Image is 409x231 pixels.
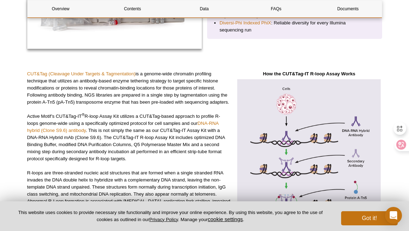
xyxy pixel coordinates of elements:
a: Contents [99,0,166,17]
button: cookie settings [208,216,243,222]
div: Open Intercom Messenger [385,207,402,224]
a: Overview [28,0,94,17]
li: : Reliable diversity for every Illumina sequencing run [220,19,370,34]
p: Active Motif’s CUT&Tag-IT R-loop Assay Kit utilizes a CUT&Tag-based approach to profile R-loops g... [27,113,231,162]
p: is a genome-wide chromatin profiling technique that utilizes an antibody-based enzyme tethering s... [27,70,231,106]
a: FAQs [243,0,309,17]
a: CUT&Tag (Cleavage Under Targets & Tagmentation) [27,71,136,76]
strong: How the CUT&Tag-IT R-loop Assay Works [263,71,355,76]
p: R-loops are three-stranded nucleic acid structures that are formed when a single stranded RNA inv... [27,169,231,226]
a: Documents [315,0,381,17]
a: Diversi-Phi Indexed PhiX [220,19,271,27]
a: Data [171,0,238,17]
a: Privacy Policy [149,217,178,222]
sup: ® [82,112,84,116]
button: Got it! [341,211,398,225]
a: DNA-RNA hybrid (Clone S9.6) antibody [27,121,219,133]
p: This website uses cookies to provide necessary site functionality and improve your online experie... [11,209,329,223]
